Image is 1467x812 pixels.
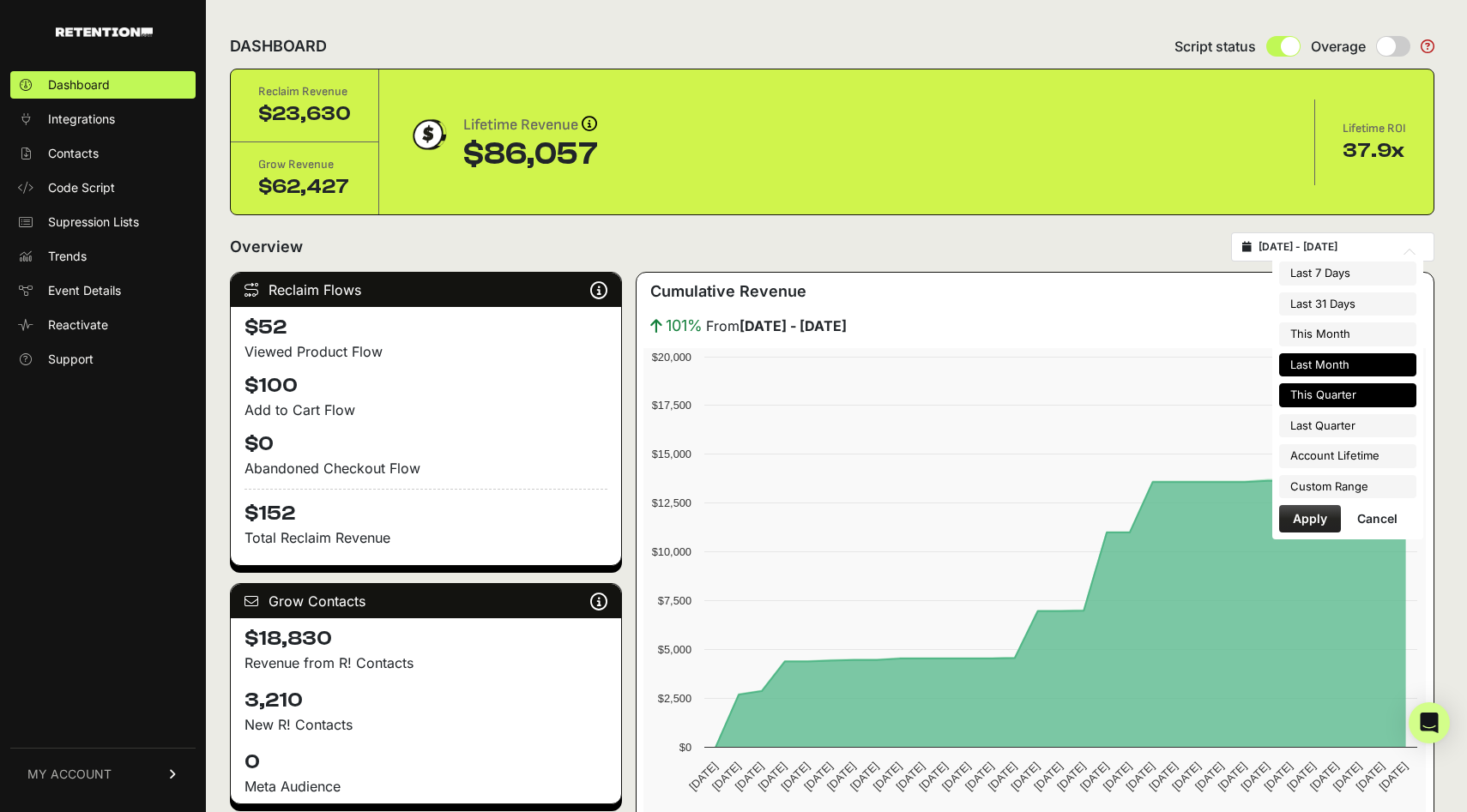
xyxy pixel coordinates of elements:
span: Dashboard [48,76,110,93]
div: Meta Audience [244,776,607,797]
a: Support [10,346,196,373]
text: [DATE] [756,760,789,793]
text: [DATE] [687,760,721,793]
text: $2,500 [658,692,691,705]
a: Dashboard [10,71,196,99]
h2: Overview [230,235,303,259]
text: [DATE] [1216,760,1249,793]
text: [DATE] [939,760,973,793]
h4: $0 [244,430,607,458]
a: Reactivate [10,311,196,339]
h4: 3,210 [244,687,607,714]
h4: $100 [244,372,607,400]
div: Abandoned Checkout Flow [244,458,607,478]
text: [DATE] [709,760,743,793]
div: $86,057 [463,137,598,171]
li: Last 7 Days [1279,262,1416,286]
text: [DATE] [1262,760,1295,793]
li: This Quarter [1279,383,1416,407]
text: [DATE] [733,760,766,793]
span: Overage [1311,36,1366,57]
span: Integrations [48,111,115,128]
h4: 0 [244,749,607,776]
div: Lifetime Revenue [463,113,598,137]
div: Open Intercom Messenger [1409,702,1450,743]
h4: $52 [244,314,607,341]
text: $5,000 [658,643,691,656]
text: [DATE] [1192,760,1226,793]
text: [DATE] [894,760,927,793]
div: $23,630 [258,100,351,128]
li: Account Lifetime [1279,444,1416,468]
text: [DATE] [1032,760,1066,793]
img: Retention.com [56,27,153,37]
p: Revenue from R! Contacts [244,653,607,673]
li: Custom Range [1279,475,1416,499]
text: [DATE] [1285,760,1319,793]
text: [DATE] [1009,760,1042,793]
span: Supression Lists [48,214,139,231]
text: [DATE] [1354,760,1387,793]
text: [DATE] [1124,760,1157,793]
button: Cancel [1343,505,1411,532]
li: This Month [1279,322,1416,346]
text: [DATE] [1377,760,1410,793]
strong: [DATE] - [DATE] [740,317,847,334]
text: [DATE] [1101,760,1134,793]
a: Integrations [10,105,196,133]
text: $10,000 [652,545,691,558]
text: $17,500 [652,399,691,412]
text: $20,000 [652,351,691,364]
div: Add to Cart Flow [244,400,607,420]
text: [DATE] [963,760,996,793]
div: Reclaim Revenue [258,83,351,100]
span: From [706,316,847,336]
text: [DATE] [1307,760,1341,793]
h2: DASHBOARD [230,34,327,58]
p: New R! Contacts [244,714,607,735]
button: Apply [1279,505,1341,532]
text: [DATE] [1331,760,1364,793]
a: MY ACCOUNT [10,748,196,800]
text: [DATE] [986,760,1019,793]
div: Grow Revenue [258,156,351,173]
div: 37.9x [1343,137,1406,165]
text: [DATE] [802,760,836,793]
span: Contacts [48,145,99,162]
span: Code Script [48,179,115,196]
a: Event Details [10,277,196,304]
h4: $18,830 [244,625,607,653]
text: $7,500 [658,594,691,607]
text: [DATE] [871,760,904,793]
text: $12,500 [652,496,691,509]
a: Contacts [10,140,196,167]
span: 101% [666,314,703,338]
text: [DATE] [1078,760,1111,793]
span: Reactivate [48,316,108,334]
div: Reclaim Flows [231,273,621,307]
text: [DATE] [1147,760,1180,793]
img: dollar-coin-05c43ed7efb7bc0c12610022525b4bbbb207c7efeef5aecc26f025e68dcafac9.png [407,113,450,156]
h3: Cumulative Revenue [650,280,806,304]
h4: $152 [244,489,607,527]
li: Last Quarter [1279,414,1416,438]
text: [DATE] [1170,760,1204,793]
div: $62,427 [258,173,351,201]
div: Viewed Product Flow [244,341,607,362]
text: [DATE] [1054,760,1088,793]
text: $0 [679,741,691,754]
li: Last Month [1279,353,1416,377]
span: Support [48,351,94,368]
text: [DATE] [917,760,951,793]
a: Supression Lists [10,208,196,236]
a: Trends [10,243,196,270]
p: Total Reclaim Revenue [244,527,607,548]
text: [DATE] [848,760,881,793]
text: $15,000 [652,448,691,460]
text: [DATE] [779,760,812,793]
div: Lifetime ROI [1343,120,1406,137]
span: MY ACCOUNT [27,766,112,783]
li: Last 31 Days [1279,292,1416,316]
span: Script status [1174,36,1256,57]
text: [DATE] [1239,760,1272,793]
